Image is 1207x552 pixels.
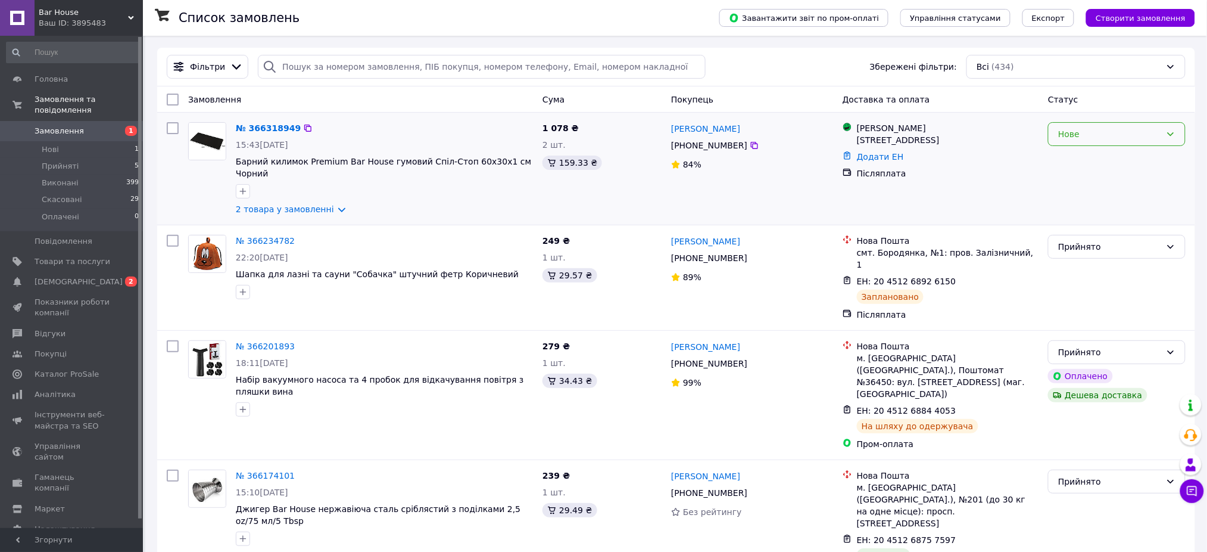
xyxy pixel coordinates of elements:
div: [PHONE_NUMBER] [669,137,750,154]
a: Додати ЕН [857,152,904,162]
div: [PERSON_NAME] [857,122,1038,134]
button: Експорт [1022,9,1075,27]
div: Нове [1058,128,1161,141]
span: Прийняті [42,161,79,172]
a: Фото товару [188,122,226,160]
span: 2 шт. [542,140,566,150]
span: 1 [125,126,137,136]
div: м. [GEOGRAPHIC_DATA] ([GEOGRAPHIC_DATA].), Поштомат №36450: вул. [STREET_ADDRESS] (маг. [GEOGRAPH... [857,352,1038,400]
span: 0 [135,212,139,222]
a: Набір вакуумного насоса та 4 пробок для відкачування повітря з пляшки вина [236,375,524,396]
span: Замовлення [35,126,84,137]
span: 399 [126,178,139,188]
span: 1 шт. [542,358,566,368]
a: Фото товару [188,235,226,273]
div: На шляху до одержувача [857,419,978,433]
span: Оплачені [42,212,79,222]
div: Прийнято [1058,475,1161,488]
div: Нова Пошта [857,235,1038,247]
a: Джигер Bar House нержавіюча сталь сріблястий з поділками 2,5 oz/75 мл/5 Tbsp [236,504,520,526]
img: Фото товару [189,341,226,378]
a: [PERSON_NAME] [671,470,740,482]
div: м. [GEOGRAPHIC_DATA] ([GEOGRAPHIC_DATA].), №201 (до 30 кг на одне місце): просп. [STREET_ADDRESS] [857,482,1038,529]
h1: Список замовлень [179,11,300,25]
div: [STREET_ADDRESS] [857,134,1038,146]
a: Шапка для лазні та сауни "Собачка" штучний фетр Коричневий [236,269,519,279]
a: Створити замовлення [1074,13,1195,22]
span: 2 [125,277,137,287]
div: Післяплата [857,309,1038,321]
span: [DEMOGRAPHIC_DATA] [35,277,123,287]
div: Нова Пошта [857,470,1038,482]
a: Фото товару [188,470,226,508]
input: Пошук за номером замовлення, ПІБ покупця, номером телефону, Email, номером накладної [258,55,706,79]
span: Всі [977,61,989,73]
span: Управління сайтом [35,441,110,463]
img: Фото товару [189,470,226,507]
button: Створити замовлення [1086,9,1195,27]
span: Cума [542,95,564,104]
a: 2 товара у замовленні [236,204,334,214]
span: Замовлення [188,95,241,104]
span: Нові [42,144,59,155]
img: Фото товару [189,123,226,160]
div: 29.49 ₴ [542,503,597,517]
a: [PERSON_NAME] [671,341,740,353]
div: Прийнято [1058,346,1161,359]
span: 15:43[DATE] [236,140,288,150]
span: Скасовані [42,194,82,205]
div: [PHONE_NUMBER] [669,355,750,372]
a: Барний килимок Premium Bar House гумовий Спіл-Стоп 60х30х1 см Чорний [236,157,531,178]
span: Аналітика [35,389,76,400]
span: Доставка та оплата [843,95,930,104]
span: Експорт [1032,14,1065,23]
span: Каталог ProSale [35,369,99,380]
span: (434) [991,62,1014,72]
span: Виконані [42,178,79,188]
div: Післяплата [857,168,1038,179]
button: Чат з покупцем [1180,479,1204,503]
button: Управління статусами [900,9,1010,27]
span: Показники роботи компанії [35,297,110,318]
span: Управління статусами [910,14,1001,23]
button: Завантажити звіт по пром-оплаті [719,9,888,27]
span: 239 ₴ [542,471,570,480]
span: 89% [683,272,701,282]
span: Головна [35,74,68,85]
a: № 366201893 [236,342,295,351]
div: [PHONE_NUMBER] [669,250,750,266]
span: 279 ₴ [542,342,570,351]
span: Без рейтингу [683,507,742,517]
span: 1 шт. [542,488,566,497]
div: Пром-оплата [857,438,1038,450]
div: 29.57 ₴ [542,268,597,283]
div: 34.43 ₴ [542,374,597,388]
span: 249 ₴ [542,236,570,246]
span: Налаштування [35,524,95,535]
span: Фільтри [190,61,225,73]
div: Прийнято [1058,240,1161,253]
span: ЕН: 20 4512 6892 6150 [857,277,956,286]
a: [PERSON_NAME] [671,235,740,247]
span: Покупці [35,349,67,359]
span: Замовлення та повідомлення [35,94,143,116]
span: Статус [1048,95,1078,104]
div: [PHONE_NUMBER] [669,485,750,501]
div: Нова Пошта [857,340,1038,352]
a: № 366234782 [236,236,295,246]
span: Завантажити звіт по пром-оплаті [729,13,879,23]
span: Повідомлення [35,236,92,247]
span: 29 [130,194,139,205]
span: 84% [683,160,701,169]
span: 1 [135,144,139,155]
a: № 366318949 [236,123,301,133]
div: Дешева доставка [1048,388,1147,402]
span: Маркет [35,504,65,514]
span: Гаманець компанії [35,472,110,494]
span: 1 078 ₴ [542,123,579,133]
span: Bar House [39,7,128,18]
div: Ваш ID: 3895483 [39,18,143,29]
